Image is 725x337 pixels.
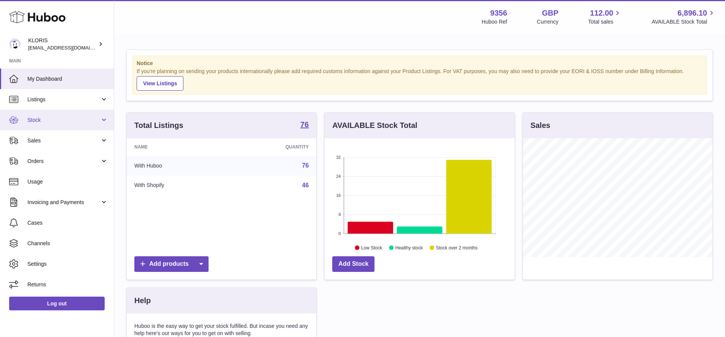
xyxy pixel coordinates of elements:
span: [EMAIL_ADDRESS][DOMAIN_NAME] [28,45,112,51]
span: Channels [27,240,108,247]
span: Cases [27,219,108,227]
span: Listings [27,96,100,103]
h3: Total Listings [134,120,183,131]
strong: GBP [542,8,558,18]
text: 16 [336,193,341,198]
text: Low Stock [361,245,382,250]
th: Quantity [229,138,317,156]
a: Add Stock [332,256,374,272]
td: With Shopify [127,176,229,195]
span: Returns [27,281,108,288]
td: With Huboo [127,156,229,176]
text: 32 [336,155,341,160]
strong: 9356 [490,8,507,18]
h3: AVAILABLE Stock Total [332,120,417,131]
strong: Notice [137,60,703,67]
text: 24 [336,174,341,179]
h3: Help [134,295,151,306]
span: Orders [27,158,100,165]
a: 46 [302,182,309,188]
strong: 76 [300,121,309,128]
a: Log out [9,297,105,310]
p: Huboo is the easy way to get your stock fulfilled. But incase you need any help here's our ways f... [134,323,309,337]
a: 112.00 Total sales [588,8,622,26]
span: Stock [27,117,100,124]
text: Healthy stock [395,245,423,250]
h3: Sales [531,120,550,131]
div: Huboo Ref [482,18,507,26]
div: Currency [537,18,559,26]
span: 6,896.10 [677,8,707,18]
span: AVAILABLE Stock Total [652,18,716,26]
text: Stock over 2 months [436,245,478,250]
a: 76 [300,121,309,130]
div: KLORIS [28,37,97,51]
a: 76 [302,162,309,169]
a: 6,896.10 AVAILABLE Stock Total [652,8,716,26]
span: 112.00 [590,8,613,18]
span: Settings [27,260,108,268]
a: Add products [134,256,209,272]
div: If you're planning on sending your products internationally please add required customs informati... [137,68,703,91]
text: 0 [339,231,341,236]
th: Name [127,138,229,156]
span: Usage [27,178,108,185]
text: 8 [339,212,341,217]
span: Invoicing and Payments [27,199,100,206]
span: Sales [27,137,100,144]
span: My Dashboard [27,75,108,83]
span: Total sales [588,18,622,26]
img: huboo@kloriscbd.com [9,38,21,50]
a: View Listings [137,76,183,91]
